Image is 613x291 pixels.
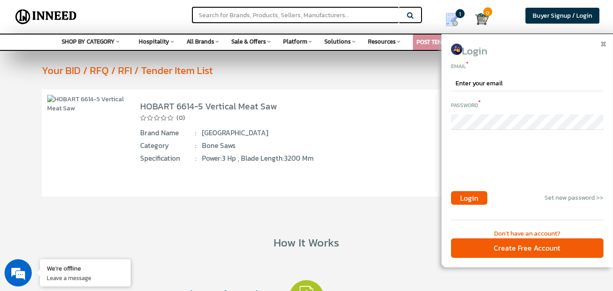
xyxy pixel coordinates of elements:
[202,128,370,138] span: [GEOGRAPHIC_DATA]
[601,42,606,46] img: close icon
[451,191,487,205] button: Login
[195,128,196,138] span: :
[451,60,603,71] div: Email
[139,37,169,46] span: Hospitality
[525,8,599,24] a: Buyer Signup / Login
[462,43,487,59] span: Login
[417,38,452,46] a: POST TENDER
[460,192,478,203] span: Login
[192,7,399,23] input: Search for Brands, Products, Sellers, Manufacturers...
[12,234,601,251] div: How It Works
[195,153,196,163] span: :
[283,37,307,46] span: Platform
[451,76,603,91] input: Enter your email
[140,141,196,151] span: Category
[140,153,196,163] span: Specification
[177,113,185,123] span: (0)
[475,9,481,29] a: Cart 0
[47,95,125,113] img: HOBART 6614-5 Vertical Meat Saw
[533,11,592,20] span: Buyer Signup / Login
[451,44,462,55] img: login icon
[12,5,80,28] img: Inneed.Market
[475,12,489,26] img: Cart
[324,37,351,46] span: Solutions
[451,238,603,258] div: Create Free Account
[451,229,603,238] div: Don't have an account?
[451,99,603,110] div: Password
[483,7,492,16] span: 0
[62,37,115,46] span: SHOP BY CATEGORY
[42,63,601,78] div: Your BID / RFQ / RFI / Tender Item List
[544,193,603,202] a: Set new password >>
[231,37,266,46] span: Sale & Offers
[140,128,196,138] span: Brand Name
[47,274,124,282] p: Leave a message
[202,153,370,163] span: Power:3 Hp , Blade Length:3200 mm
[202,141,370,151] span: Bone Saws
[195,141,196,151] span: :
[47,264,124,272] div: We're offline
[451,147,589,182] iframe: reCAPTCHA
[445,13,459,26] img: Show My Quotes
[435,9,475,30] a: my Quotes 1
[140,99,277,113] a: HOBART 6614-5 Vertical Meat Saw
[186,37,214,46] span: All Brands
[368,37,396,46] span: Resources
[456,9,465,18] span: 1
